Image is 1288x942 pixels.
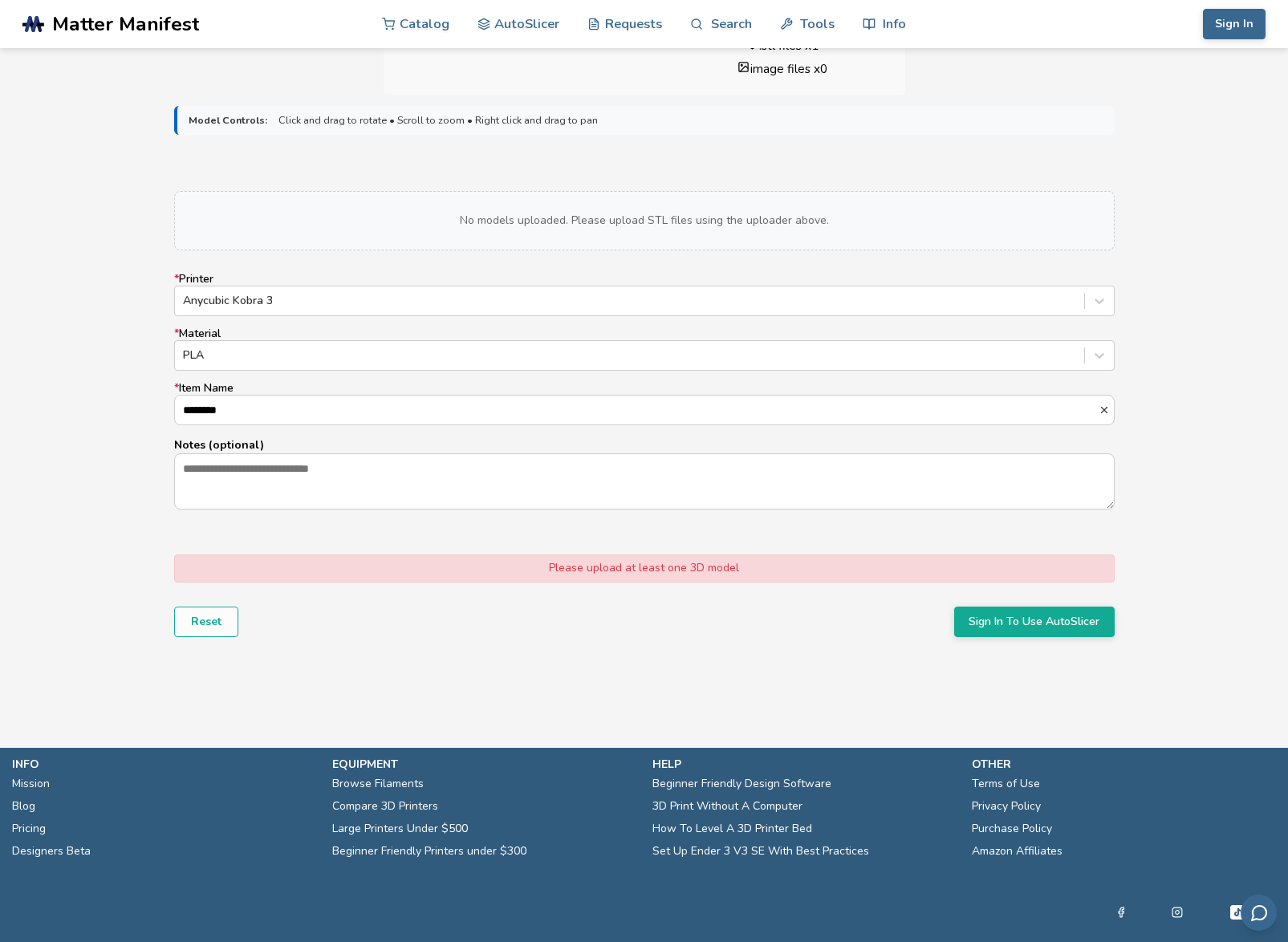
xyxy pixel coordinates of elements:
a: Facebook [1115,903,1127,922]
p: equipment [332,756,636,773]
a: Mission [12,773,50,795]
a: Tiktok [1228,903,1247,922]
a: Beginner Friendly Printers under $300 [332,840,526,863]
input: *Item Name [175,396,1099,424]
a: Designers Beta [12,840,91,863]
span: Matter Manifest [52,13,199,35]
li: image files x 0 [672,60,894,77]
p: Notes (optional) [174,436,1115,453]
a: Set Up Ender 3 V3 SE With Best Practices [652,840,869,863]
label: Material [174,327,1115,371]
button: Sign In To Use AutoSlicer [954,607,1115,637]
a: Amazon Affiliates [972,840,1062,863]
div: Please upload at least one 3D model [174,554,1115,582]
button: Reset [174,607,238,637]
a: Terms of Use [972,773,1040,795]
label: Item Name [174,382,1115,425]
a: How To Level A 3D Printer Bed [652,818,812,840]
a: Large Printers Under $500 [332,818,468,840]
a: Pricing [12,818,46,840]
textarea: Notes (optional) [175,454,1114,509]
a: Browse Filaments [332,773,424,795]
strong: Model Controls: [189,115,267,126]
a: Beginner Friendly Design Software [652,773,831,795]
label: Printer [174,273,1115,316]
a: Privacy Policy [972,795,1041,818]
button: *Item Name [1099,404,1114,416]
a: Instagram [1172,903,1183,922]
span: Click and drag to rotate • Scroll to zoom • Right click and drag to pan [278,115,598,126]
div: No models uploaded. Please upload STL files using the uploader above. [174,191,1115,250]
a: Compare 3D Printers [332,795,438,818]
a: Purchase Policy [972,818,1052,840]
p: other [972,756,1276,773]
p: info [12,756,316,773]
a: 3D Print Without A Computer [652,795,802,818]
button: Send feedback via email [1241,895,1277,931]
a: Blog [12,795,35,818]
button: Sign In [1203,9,1266,39]
p: help [652,756,957,773]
